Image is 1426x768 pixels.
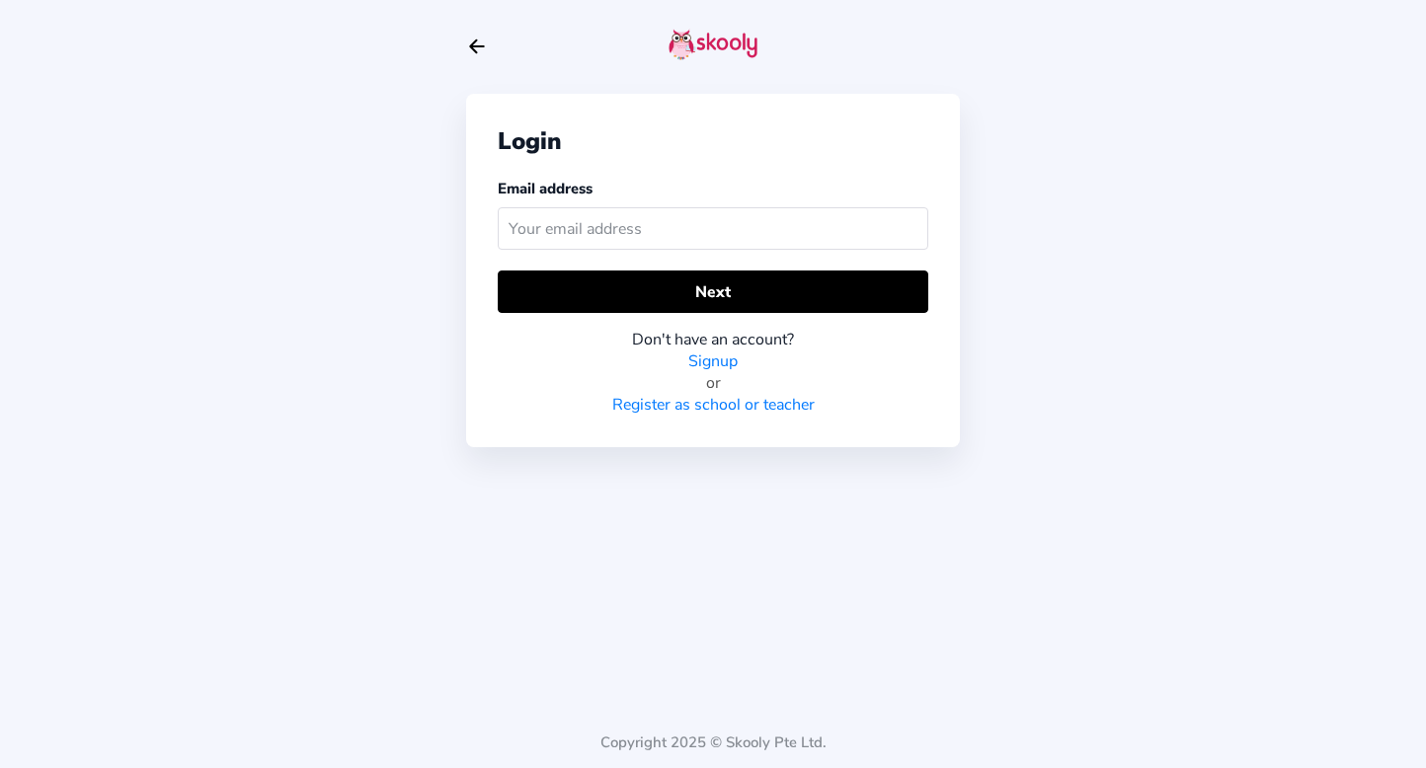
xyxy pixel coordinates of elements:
input: Your email address [498,207,928,250]
div: Login [498,125,928,157]
button: arrow back outline [466,36,488,57]
a: Signup [688,350,738,372]
img: skooly-logo.png [669,29,757,60]
div: or [498,372,928,394]
div: Don't have an account? [498,329,928,350]
button: Next [498,270,928,313]
a: Register as school or teacher [612,394,815,416]
label: Email address [498,179,593,198]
